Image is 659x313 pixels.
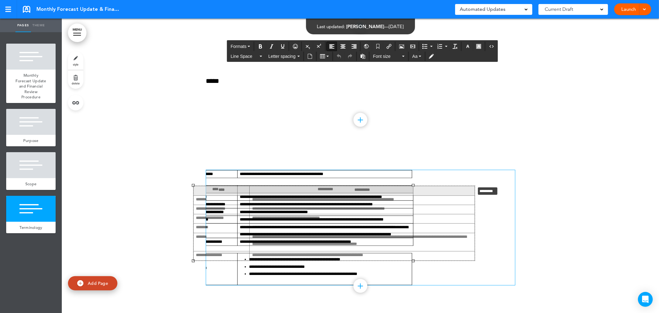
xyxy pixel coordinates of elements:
[15,73,46,100] span: Monthly Forecast Update and Financial Review Procedure
[88,281,108,286] span: Add Page
[314,42,324,51] div: Superscript
[361,42,372,51] div: Insert/Edit global anchor link
[6,135,56,147] a: Purpose
[231,44,247,49] span: Formats
[338,42,348,51] div: Align center
[68,24,87,42] a: MENU
[358,52,368,61] div: Paste as text
[373,42,383,51] div: Anchor
[408,42,418,51] div: Insert/edit media
[15,19,31,32] a: Pages
[268,53,296,59] span: Letter spacing
[6,70,56,103] a: Monthly Forecast Update and Financial Review Procedure
[255,42,266,51] div: Bold
[486,42,497,51] div: Source code
[346,24,384,29] span: [PERSON_NAME]
[6,222,56,234] a: Terminology
[545,5,573,14] span: Current Draft
[19,225,42,230] span: Terminology
[36,6,120,13] span: Monthly Forecast Update & Financial Review Procedure
[72,81,80,85] span: delete
[420,42,434,51] div: Bullet list
[389,24,404,29] span: [DATE]
[68,70,83,89] a: delete
[450,42,460,51] div: Clear formatting
[412,54,418,59] span: Aa
[277,42,288,51] div: Underline
[426,52,437,61] div: Toggle Tracking Changes
[317,24,345,29] span: Last updated:
[619,3,638,15] a: Launch
[305,52,315,61] div: Insert document
[435,42,449,51] div: Numbered list
[334,52,344,61] div: Undo
[460,5,505,14] span: Automated Updates
[31,19,46,32] a: Theme
[25,181,37,187] span: Scope
[68,51,83,70] a: style
[396,42,407,51] div: Airmason image
[317,24,404,29] div: —
[327,42,337,51] div: Align left
[68,276,117,291] a: Add Page
[6,178,56,190] a: Scope
[23,138,38,143] span: Purpose
[303,42,313,51] div: Subscript
[266,42,277,51] div: Italic
[373,53,401,59] span: Font size
[77,280,83,286] img: add.svg
[345,52,356,61] div: Redo
[318,52,332,61] div: Table
[384,42,394,51] div: Insert/edit airmason link
[231,53,259,59] span: Line Space
[349,42,359,51] div: Align right
[638,292,653,307] div: Open Intercom Messenger
[73,62,78,66] span: style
